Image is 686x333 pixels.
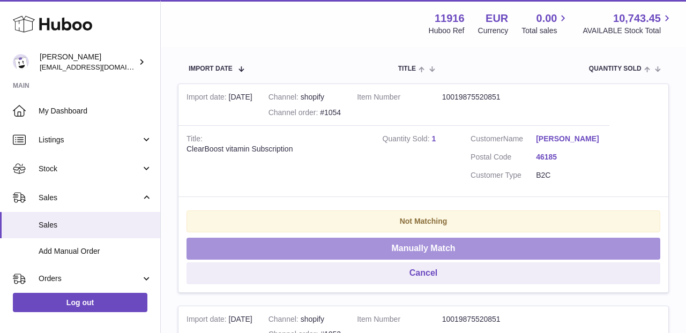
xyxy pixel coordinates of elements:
[536,134,601,144] a: [PERSON_NAME]
[39,106,152,116] span: My Dashboard
[269,315,301,326] strong: Channel
[39,246,152,256] span: Add Manual Order
[39,193,141,203] span: Sales
[471,152,536,165] dt: Postal Code
[187,315,229,326] strong: Import date
[269,314,341,324] div: shopify
[178,84,260,126] td: [DATE]
[536,170,601,180] dd: B2C
[431,134,436,143] a: 1
[583,11,673,36] a: 10,743.45 AVAILABLE Stock Total
[269,92,341,102] div: shopify
[39,135,141,145] span: Listings
[13,293,147,312] a: Log out
[536,152,601,162] a: 46185
[471,134,536,147] dt: Name
[583,26,673,36] span: AVAILABLE Stock Total
[357,92,442,102] dt: Item Number
[187,134,203,146] strong: Title
[189,65,233,72] span: Import date
[187,144,367,154] div: ClearBoost vitamin Subscription
[613,11,661,26] span: 10,743.45
[269,93,301,104] strong: Channel
[398,65,416,72] span: Title
[589,65,642,72] span: Quantity Sold
[39,274,141,284] span: Orders
[40,52,136,72] div: [PERSON_NAME]
[400,217,448,225] strong: Not Matching
[187,93,229,104] strong: Import date
[383,134,432,146] strong: Quantity Sold
[521,26,569,36] span: Total sales
[187,262,660,284] button: Cancel
[471,170,536,180] dt: Customer Type
[536,11,557,26] span: 0.00
[40,63,158,71] span: [EMAIL_ADDRESS][DOMAIN_NAME]
[521,11,569,36] a: 0.00 Total sales
[442,92,527,102] dd: 10019875520851
[486,11,508,26] strong: EUR
[269,108,341,118] div: #1054
[429,26,465,36] div: Huboo Ref
[435,11,465,26] strong: 11916
[471,134,503,143] span: Customer
[39,164,141,174] span: Stock
[478,26,509,36] div: Currency
[269,108,320,119] strong: Channel order
[187,238,660,260] button: Manually Match
[357,314,442,324] dt: Item Number
[442,314,527,324] dd: 10019875520851
[39,220,152,230] span: Sales
[13,54,29,70] img: info@bananaleafsupplements.com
